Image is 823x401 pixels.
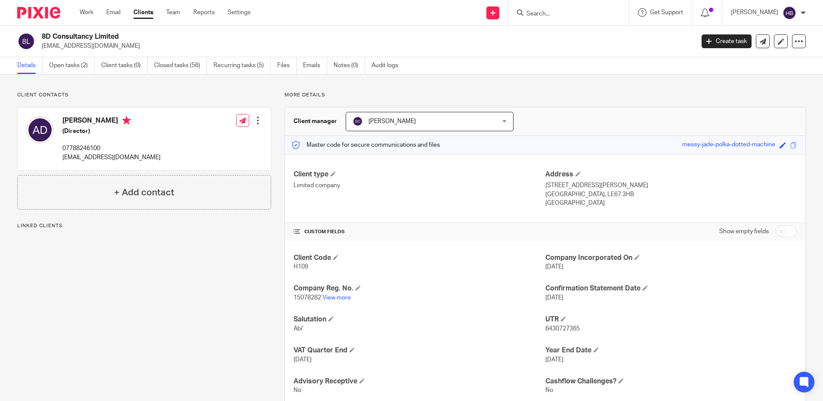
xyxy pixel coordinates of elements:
[783,6,796,20] img: svg%3E
[122,116,131,125] i: Primary
[62,127,161,136] h5: (Director)
[80,8,93,17] a: Work
[49,57,95,74] a: Open tasks (2)
[101,57,148,74] a: Client tasks (0)
[353,116,363,126] img: svg%3E
[371,57,405,74] a: Audit logs
[322,295,351,301] a: View more
[368,118,416,124] span: [PERSON_NAME]
[62,116,161,127] h4: [PERSON_NAME]
[42,32,559,41] h2: 8D Consultancy Limited
[294,315,545,324] h4: Salutation
[133,8,153,17] a: Clients
[545,190,797,199] p: [GEOGRAPHIC_DATA], LE67 3HB
[291,141,440,149] p: Master code for secure communications and files
[545,346,797,355] h4: Year End Date
[17,57,43,74] a: Details
[545,253,797,262] h4: Company Incorporated On
[545,181,797,190] p: [STREET_ADDRESS][PERSON_NAME]
[62,144,161,153] p: 07788246100
[545,315,797,324] h4: UTR
[294,170,545,179] h4: Client type
[17,32,35,50] img: svg%3E
[26,116,54,144] img: svg%3E
[228,8,251,17] a: Settings
[17,7,60,19] img: Pixie
[719,227,769,236] label: Show empty fields
[702,34,752,48] a: Create task
[294,284,545,293] h4: Company Reg. No.
[545,199,797,207] p: [GEOGRAPHIC_DATA]
[545,170,797,179] h4: Address
[277,57,297,74] a: Files
[193,8,215,17] a: Reports
[731,8,778,17] p: [PERSON_NAME]
[294,264,308,270] span: H109
[294,346,545,355] h4: VAT Quarter End
[17,92,271,99] p: Client contacts
[294,357,312,363] span: [DATE]
[294,377,545,386] h4: Advisory Receptive
[545,357,563,363] span: [DATE]
[545,264,563,270] span: [DATE]
[106,8,121,17] a: Email
[294,326,303,332] span: Abi'
[294,228,545,235] h4: CUSTOM FIELDS
[682,140,775,150] div: messy-jade-polka-dotted-machine
[294,253,545,262] h4: Client Code
[545,387,553,393] span: No
[545,326,580,332] span: 6430727365
[42,42,689,50] p: [EMAIL_ADDRESS][DOMAIN_NAME]
[650,9,683,15] span: Get Support
[17,222,271,229] p: Linked clients
[294,387,301,393] span: No
[294,181,545,190] p: Limited company
[294,117,337,126] h3: Client manager
[334,57,365,74] a: Notes (0)
[154,57,207,74] a: Closed tasks (56)
[303,57,327,74] a: Emails
[545,377,797,386] h4: Cashflow Challenges?
[166,8,180,17] a: Team
[294,295,321,301] span: 15078282
[285,92,806,99] p: More details
[545,295,563,301] span: [DATE]
[545,284,797,293] h4: Confirmation Statement Date
[114,186,174,199] h4: + Add contact
[62,153,161,162] p: [EMAIL_ADDRESS][DOMAIN_NAME]
[526,10,603,18] input: Search
[213,57,271,74] a: Recurring tasks (5)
